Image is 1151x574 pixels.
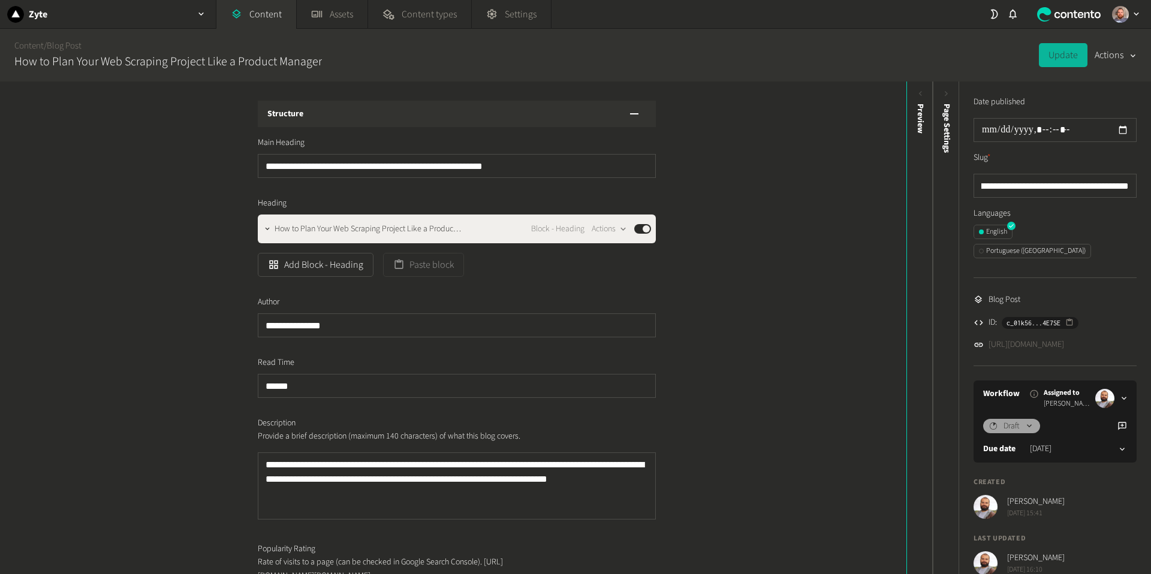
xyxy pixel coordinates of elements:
span: Read Time [258,357,294,369]
a: Blog Post [47,40,82,52]
img: Cleber Alexandre [1095,389,1114,408]
p: Provide a brief description (maximum 140 characters) of what this blog covers. [258,430,531,443]
img: Zyte [7,6,24,23]
button: Portuguese ([GEOGRAPHIC_DATA]) [974,244,1091,258]
button: Actions [592,222,627,236]
span: Page Settings [941,104,953,153]
h2: How to Plan Your Web Scraping Project Like a Product Manager [14,53,322,71]
h4: Created [974,477,1137,488]
span: Heading [258,197,287,210]
a: Workflow [983,388,1020,400]
div: Portuguese ([GEOGRAPHIC_DATA]) [979,246,1086,256]
span: Blog Post [989,294,1020,306]
h4: Last updated [974,533,1137,544]
span: Assigned to [1044,388,1090,398]
button: Paste block [383,253,464,277]
span: [PERSON_NAME] [1007,496,1065,508]
h3: Structure [267,108,303,120]
span: [PERSON_NAME] [1044,398,1090,409]
img: Cleber Alexandre [974,495,998,519]
div: Preview [914,104,927,134]
span: [PERSON_NAME] [1007,552,1065,564]
button: Draft [983,419,1040,433]
a: Content [14,40,44,52]
span: / [44,40,47,52]
span: Block - Heading [531,223,584,235]
span: Popularity Rating [258,543,315,555]
span: Main Heading [258,137,305,149]
button: Update [1039,43,1087,67]
h2: Zyte [29,7,47,22]
button: Actions [1095,43,1137,67]
label: Date published [974,96,1025,108]
span: Draft [1004,420,1020,433]
span: ID: [989,316,997,329]
span: c_01k56...4E7SE [1007,318,1060,328]
span: Settings [505,7,537,22]
span: Author [258,296,279,309]
a: [URL][DOMAIN_NAME] [989,339,1064,351]
div: English [979,226,1007,237]
label: Slug [974,152,991,164]
img: Erik Galiana Farell [1112,6,1129,23]
time: [DATE] [1030,443,1051,455]
button: Add Block - Heading [258,253,373,277]
label: Due date [983,443,1016,455]
span: [DATE] 15:41 [1007,508,1065,519]
button: c_01k56...4E7SE [1002,317,1078,329]
span: Description [258,417,296,430]
label: Languages [974,207,1137,220]
button: English [974,225,1013,239]
span: Content types [402,7,457,22]
span: How to Plan Your Web Scraping Project Like a Product Manager [275,223,463,235]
